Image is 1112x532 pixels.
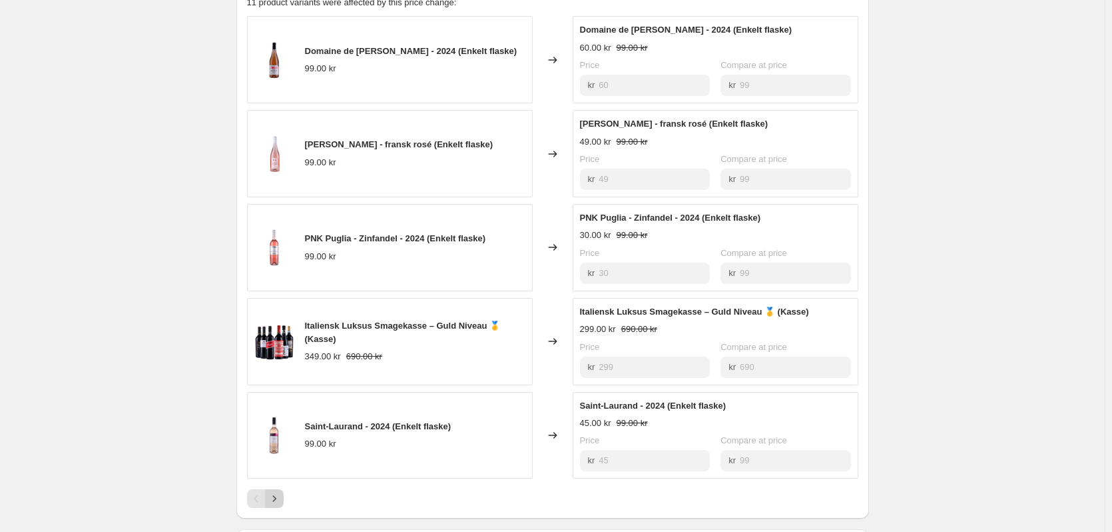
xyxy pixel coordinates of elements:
span: Compare at price [720,342,787,352]
span: Compare at price [720,248,787,258]
nav: Pagination [247,489,284,508]
span: kr [728,455,736,465]
span: Price [580,154,600,164]
span: Price [580,342,600,352]
strike: 99.00 kr [616,417,647,430]
img: ClaireDeJour-FranskRose_R1412_enkelt_80x.jpg [254,134,294,174]
div: 99.00 kr [305,250,336,263]
span: kr [728,268,736,278]
span: kr [588,455,595,465]
span: kr [588,362,595,372]
span: kr [728,174,736,184]
img: ItalienskLuksusSmagekasse_GuldNiveau_R1244_58185f4a-03eb-4a68-8d18-89260df38b97_80x.png [254,321,294,361]
span: Domaine de [PERSON_NAME] - 2024 (Enkelt flaske) [305,46,517,56]
div: 349.00 kr [305,350,341,363]
div: 45.00 kr [580,417,611,430]
span: Saint-Laurand - 2024 (Enkelt flaske) [580,401,726,411]
span: kr [588,268,595,278]
span: [PERSON_NAME] - fransk rosé (Enkelt flaske) [580,119,768,129]
span: Price [580,60,600,70]
span: kr [728,80,736,90]
span: PNK Puglia - Zinfandel - 2024 (Enkelt flaske) [305,233,486,243]
span: Compare at price [720,154,787,164]
div: 99.00 kr [305,62,336,75]
span: Italiensk Luksus Smagekasse – Guld Niveau 🥇 (Kasse) [305,321,500,344]
div: 60.00 kr [580,41,611,55]
div: 49.00 kr [580,135,611,149]
strike: 99.00 kr [616,41,647,55]
button: Next [265,489,284,508]
span: Italiensk Luksus Smagekasse – Guld Niveau 🥇 (Kasse) [580,307,809,317]
div: 99.00 kr [305,156,336,169]
span: Domaine de [PERSON_NAME] - 2024 (Enkelt flaske) [580,25,792,35]
strike: 99.00 kr [616,135,647,149]
img: PNKPuglia-zinfandel-2024_r1269_80x.jpg [254,227,294,267]
span: [PERSON_NAME] - fransk rosé (Enkelt flaske) [305,139,493,149]
span: Compare at price [720,435,787,445]
div: 30.00 kr [580,229,611,242]
span: PNK Puglia - Zinfandel - 2024 (Enkelt flaske) [580,213,761,223]
strike: 690.00 kr [346,350,382,363]
span: kr [728,362,736,372]
span: Saint-Laurand - 2024 (Enkelt flaske) [305,421,451,431]
div: 299.00 kr [580,323,616,336]
span: Price [580,248,600,258]
span: kr [588,174,595,184]
img: DomainedeMiselleRose-franskrose-2023_1000106_80x.jpg [254,40,294,80]
span: kr [588,80,595,90]
strike: 690.00 kr [621,323,657,336]
span: Compare at price [720,60,787,70]
span: Price [580,435,600,445]
div: 99.00 kr [305,437,336,451]
strike: 99.00 kr [616,229,647,242]
img: Saint_-_Laurand_-_fransk_rose_-_2024_-_11__Fr003_94116f74-dca6-4b3b-a590-97ef5d18ecd8_80x.jpg [254,415,294,455]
